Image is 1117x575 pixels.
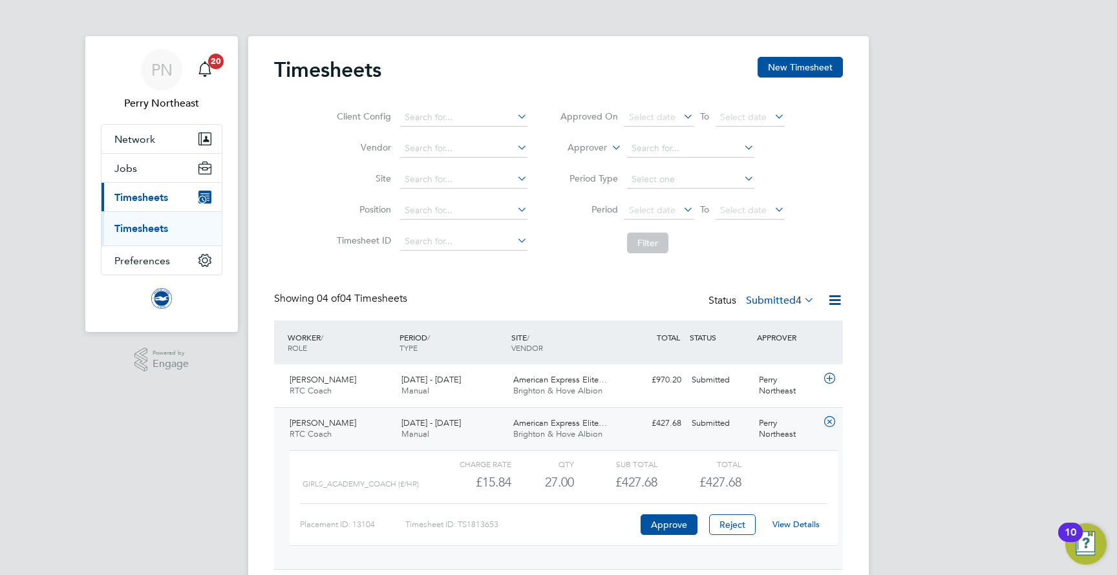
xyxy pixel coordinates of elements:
[333,172,391,184] label: Site
[396,326,508,359] div: PERIOD
[508,326,620,359] div: SITE
[101,125,222,153] button: Network
[754,413,821,445] div: Perry Northeast
[290,417,356,428] span: [PERSON_NAME]
[274,57,381,83] h2: Timesheets
[400,233,527,251] input: Search for...
[401,428,429,439] span: Manual
[153,359,189,370] span: Engage
[134,348,189,372] a: Powered byEngage
[400,109,527,127] input: Search for...
[511,456,574,472] div: QTY
[400,202,527,220] input: Search for...
[560,172,618,184] label: Period Type
[513,417,607,428] span: American Express Elite…
[290,374,356,385] span: [PERSON_NAME]
[428,472,511,493] div: £15.84
[101,49,222,111] a: PNPerry Northeast
[511,472,574,493] div: 27.00
[796,294,802,307] span: 4
[101,183,222,211] button: Timesheets
[399,342,418,353] span: TYPE
[686,413,754,434] div: Submitted
[101,246,222,275] button: Preferences
[114,255,170,267] span: Preferences
[746,294,814,307] label: Submitted
[772,519,820,530] a: View Details
[405,514,637,535] div: Timesheet ID: TS1813653
[321,332,323,342] span: /
[574,456,657,472] div: Sub Total
[114,162,137,174] span: Jobs
[401,417,461,428] span: [DATE] - [DATE]
[709,514,756,535] button: Reject
[114,222,168,235] a: Timesheets
[686,326,754,349] div: STATUS
[627,233,668,253] button: Filter
[288,342,307,353] span: ROLE
[114,191,168,204] span: Timesheets
[627,171,754,189] input: Select one
[513,385,602,396] span: Brighton & Hove Albion
[754,370,821,402] div: Perry Northeast
[300,514,405,535] div: Placement ID: 13104
[574,472,657,493] div: £427.68
[754,326,821,349] div: APPROVER
[560,204,618,215] label: Period
[657,456,741,472] div: Total
[627,140,754,158] input: Search for...
[657,332,680,342] span: TOTAL
[527,332,529,342] span: /
[153,348,189,359] span: Powered by
[101,96,222,111] span: Perry Northeast
[619,370,686,391] div: £970.20
[401,374,461,385] span: [DATE] - [DATE]
[696,201,713,218] span: To
[686,370,754,391] div: Submitted
[274,292,410,306] div: Showing
[192,49,218,90] a: 20
[208,54,224,69] span: 20
[619,413,686,434] div: £427.68
[629,111,676,123] span: Select date
[317,292,407,305] span: 04 Timesheets
[101,288,222,309] a: Go to home page
[284,326,396,359] div: WORKER
[317,292,340,305] span: 04 of
[333,141,391,153] label: Vendor
[511,342,543,353] span: VENDOR
[333,204,391,215] label: Position
[1065,523,1107,565] button: Open Resource Center, 10 new notifications
[641,514,697,535] button: Approve
[629,204,676,216] span: Select date
[151,288,172,309] img: brightonandhovealbion-logo-retina.png
[290,385,332,396] span: RTC Coach
[549,141,607,154] label: Approver
[85,36,238,332] nav: Main navigation
[401,385,429,396] span: Manual
[303,479,419,488] span: Girls_Academy_Coach (£/HR)
[114,133,155,145] span: Network
[290,428,332,439] span: RTC Coach
[720,111,767,123] span: Select date
[513,374,607,385] span: American Express Elite…
[333,235,391,246] label: Timesheet ID
[699,474,741,490] span: £427.68
[427,332,430,342] span: /
[1065,532,1076,549] div: 10
[101,211,222,246] div: Timesheets
[708,292,817,310] div: Status
[513,428,602,439] span: Brighton & Hove Albion
[696,108,713,125] span: To
[151,61,173,78] span: PN
[400,140,527,158] input: Search for...
[101,154,222,182] button: Jobs
[720,204,767,216] span: Select date
[400,171,527,189] input: Search for...
[333,110,391,122] label: Client Config
[758,57,843,78] button: New Timesheet
[560,110,618,122] label: Approved On
[428,456,511,472] div: Charge rate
